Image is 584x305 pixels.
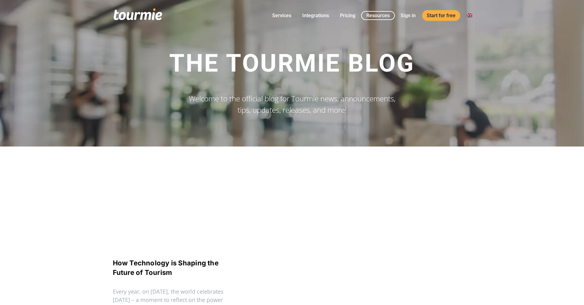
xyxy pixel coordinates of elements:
span: The Tourmie Blog [169,49,415,78]
a: Start for free [422,10,460,21]
a: Switch to [462,12,477,19]
a: How Technology is Shaping the Future of Tourism [113,259,219,276]
a: Resources [361,11,395,20]
a: Pricing [335,12,360,19]
a: Services [268,12,296,19]
span: Welcome to the official blog for Tourmie news, announcements, tips, updates, releases, and more! [189,93,395,115]
a: Integrations [298,12,334,19]
a: Sign in [396,12,420,19]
